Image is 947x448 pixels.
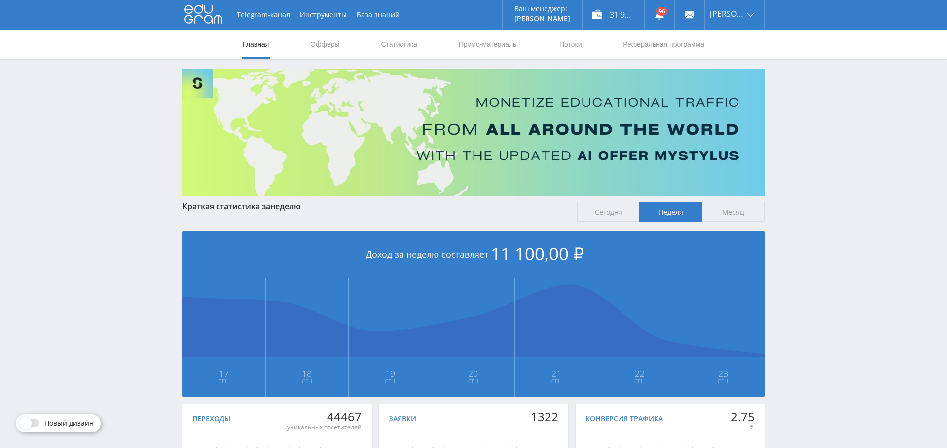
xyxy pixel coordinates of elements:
div: 44467 [287,410,362,424]
a: Потоки [558,30,583,59]
span: 11 100,00 ₽ [491,242,584,265]
div: 2.75 [731,410,755,424]
a: Статистика [380,30,418,59]
span: Неделя [639,202,702,222]
p: Ваш менеджер: [514,5,570,13]
div: % [731,423,755,431]
span: Сен [682,377,764,385]
a: Промо-материалы [458,30,519,59]
p: [PERSON_NAME] [514,15,570,23]
a: Главная [242,30,270,59]
div: 1322 [531,410,558,424]
span: Сегодня [577,202,640,222]
div: Заявки [389,415,416,423]
div: Конверсия трафика [585,415,663,423]
span: Сен [349,377,431,385]
div: Переходы [192,415,230,423]
span: 20 [433,370,514,377]
a: Офферы [309,30,341,59]
span: 17 [183,370,265,377]
span: Сен [433,377,514,385]
span: Сен [599,377,681,385]
span: Сен [266,377,348,385]
span: 19 [349,370,431,377]
span: 22 [599,370,681,377]
div: Краткая статистика за [182,202,567,211]
span: 18 [266,370,348,377]
span: 21 [515,370,597,377]
span: Месяц [702,202,765,222]
div: Доход за неделю составляет [182,231,765,278]
div: уникальных посетителей [287,423,362,431]
span: Сен [515,377,597,385]
span: неделю [270,201,301,212]
span: [PERSON_NAME] [710,10,744,18]
span: Сен [183,377,265,385]
img: Banner [182,69,765,196]
span: Новый дизайн [44,419,94,427]
a: Реферальная программа [622,30,705,59]
span: 23 [682,370,764,377]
